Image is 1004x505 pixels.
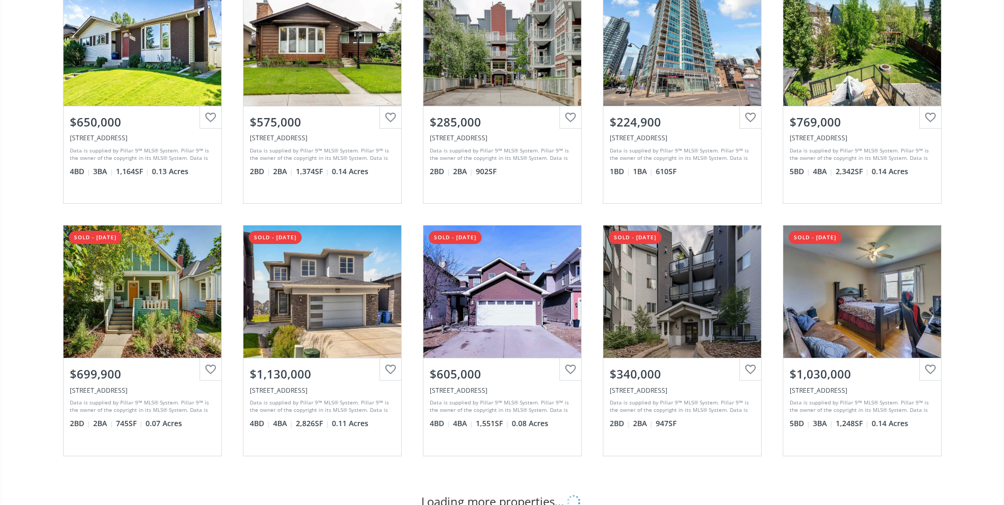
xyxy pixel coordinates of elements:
span: 2 BA [273,166,293,177]
div: $1,130,000 [250,366,395,382]
div: $650,000 [70,114,215,130]
a: sold - [DATE]$699,900[STREET_ADDRESS]Data is supplied by Pillar 9™ MLS® System. Pillar 9™ is the ... [52,214,232,466]
div: Data is supplied by Pillar 9™ MLS® System. Pillar 9™ is the owner of the copyright in its MLS® Sy... [430,147,572,163]
a: sold - [DATE]$1,030,000[STREET_ADDRESS]Data is supplied by Pillar 9™ MLS® System. Pillar 9™ is th... [772,214,952,466]
span: 4 BD [70,166,91,177]
div: 34 Chaparral Valley Place SE, Calgary, AB T2X 0M1 [790,133,935,142]
span: 1,248 SF [836,418,869,429]
div: $605,000 [430,366,575,382]
span: 2 BD [610,418,630,429]
div: 229 Carringvue Manor NW, Calgary, AB T3P 0W3 [250,386,395,395]
div: 333 Riverfront Avenue SE #349, Calgary, AB T2G 5R1 [430,133,575,142]
div: Data is supplied by Pillar 9™ MLS® System. Pillar 9™ is the owner of the copyright in its MLS® Sy... [250,147,392,163]
div: Data is supplied by Pillar 9™ MLS® System. Pillar 9™ is the owner of the copyright in its MLS® Sy... [790,399,932,414]
div: Data is supplied by Pillar 9™ MLS® System. Pillar 9™ is the owner of the copyright in its MLS® Sy... [790,147,932,163]
span: 0.14 Acres [872,166,908,177]
div: Data is supplied by Pillar 9™ MLS® System. Pillar 9™ is the owner of the copyright in its MLS® Sy... [70,399,212,414]
span: 0.07 Acres [146,418,182,429]
span: 0.08 Acres [512,418,548,429]
span: 4 BD [250,418,270,429]
div: Data is supplied by Pillar 9™ MLS® System. Pillar 9™ is the owner of the copyright in its MLS® Sy... [250,399,392,414]
a: sold - [DATE]$340,000[STREET_ADDRESS]Data is supplied by Pillar 9™ MLS® System. Pillar 9™ is the ... [592,214,772,466]
span: 2 BA [633,418,653,429]
div: 829 4 Avenue NW, Calgary, AB T2N 0M9 [70,386,215,395]
span: 4 BA [813,166,833,177]
a: sold - [DATE]$605,000[STREET_ADDRESS]Data is supplied by Pillar 9™ MLS® System. Pillar 9™ is the ... [412,214,592,466]
span: 1 BA [633,166,653,177]
span: 1,164 SF [116,166,149,177]
div: Data is supplied by Pillar 9™ MLS® System. Pillar 9™ is the owner of the copyright in its MLS® Sy... [610,147,752,163]
span: 610 SF [656,166,676,177]
div: 20 Sierra Morena Mews SW #404, Calgary, AB T3H 3K6 [610,386,755,395]
div: Data is supplied by Pillar 9™ MLS® System. Pillar 9™ is the owner of the copyright in its MLS® Sy... [430,399,572,414]
span: 4 BA [273,418,293,429]
span: 5 BD [790,418,810,429]
div: 7120 20 Street SE, Calgary, AB T2C 0P6 [250,133,395,142]
span: 0.14 Acres [872,418,908,429]
span: 3 BA [93,166,113,177]
span: 2,826 SF [296,418,329,429]
span: 0.13 Acres [152,166,188,177]
div: 7219 Range Drive NW, Calgary, AB T3G 1H2 [70,133,215,142]
a: sold - [DATE]$1,130,000[STREET_ADDRESS]Data is supplied by Pillar 9™ MLS® System. Pillar 9™ is th... [232,214,412,466]
span: 902 SF [476,166,496,177]
span: 0.14 Acres [332,166,368,177]
div: $699,900 [70,366,215,382]
span: 1,551 SF [476,418,509,429]
span: 3 BA [813,418,833,429]
span: 2,342 SF [836,166,869,177]
div: $769,000 [790,114,935,130]
div: 188 15 Avenue SW #803, Calgary, AB T2R 1S4 [610,133,755,142]
span: 2 BD [70,418,91,429]
div: Data is supplied by Pillar 9™ MLS® System. Pillar 9™ is the owner of the copyright in its MLS® Sy... [70,147,212,163]
span: 0.11 Acres [332,418,368,429]
div: Data is supplied by Pillar 9™ MLS® System. Pillar 9™ is the owner of the copyright in its MLS® Sy... [610,399,752,414]
span: 2 BA [93,418,113,429]
div: $285,000 [430,114,575,130]
span: 1 BD [610,166,630,177]
div: 801 Martindale Boulevard NE, Calgary, AB T3J 4J7 [430,386,575,395]
span: 2 BA [453,166,473,177]
div: $224,900 [610,114,755,130]
span: 947 SF [656,418,676,429]
span: 1,374 SF [296,166,329,177]
div: $1,030,000 [790,366,935,382]
span: 5 BD [790,166,810,177]
div: $575,000 [250,114,395,130]
span: 2 BD [430,166,450,177]
span: 745 SF [116,418,143,429]
span: 4 BD [430,418,450,429]
span: 4 BA [453,418,473,429]
div: 2232 30 Avenue SW, Calgary, AB T2T 1R7 [790,386,935,395]
div: $340,000 [610,366,755,382]
span: 2 BD [250,166,270,177]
